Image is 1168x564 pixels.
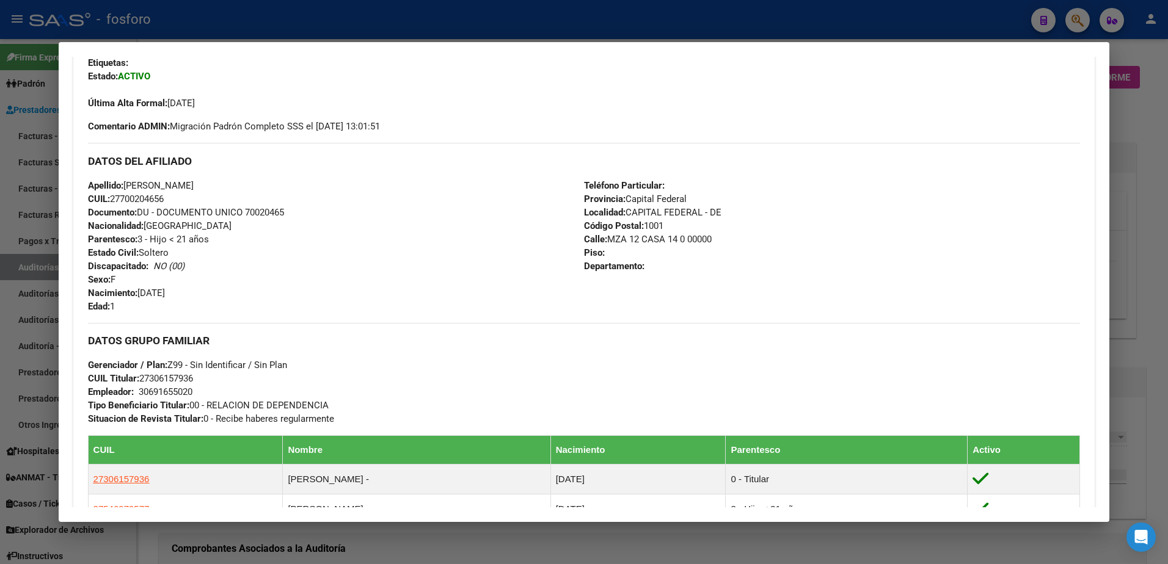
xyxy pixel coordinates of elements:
strong: Provincia: [584,193,626,204]
strong: Parentesco: [88,234,137,245]
strong: ACTIVO [118,71,150,82]
th: CUIL [88,435,283,464]
span: F [88,274,115,285]
strong: Empleador: [88,386,134,397]
span: 1001 [584,220,663,231]
span: 1 [88,301,115,312]
span: Capital Federal [584,193,687,204]
strong: Código Postal: [584,220,644,231]
strong: CUIL: [88,193,110,204]
td: [DATE] [550,464,726,494]
h3: DATOS GRUPO FAMILIAR [88,334,1081,347]
td: [PERSON_NAME] - [283,464,550,494]
i: NO (00) [153,261,184,272]
span: Soltero [88,247,169,258]
th: Activo [968,435,1080,464]
strong: Etiquetas: [88,57,128,68]
strong: Localidad: [584,207,626,218]
span: 00 - RELACION DE DEPENDENCIA [88,400,329,411]
strong: Discapacitado: [88,261,148,272]
strong: Nacionalidad: [88,220,144,231]
td: [DATE] [550,494,726,524]
span: [PERSON_NAME] [88,180,194,191]
span: 27700204656 [88,193,164,204]
strong: Sexo: [88,274,111,285]
strong: Departamento: [584,261,644,272]
strong: Apellido: [88,180,123,191]
span: DU - DOCUMENTO UNICO 70020465 [88,207,284,218]
strong: CUIL Titular: [88,373,139,384]
strong: Documento: [88,207,137,218]
strong: Nacimiento: [88,287,137,298]
strong: Teléfono Particular: [584,180,665,191]
span: Z99 - Sin Identificar / Sin Plan [88,360,287,371]
span: [DATE] [88,98,195,109]
td: 3 - Hijo < 21 años [726,494,968,524]
span: 27306157936 [93,474,150,484]
strong: Calle: [584,234,607,245]
strong: Estado Civil: [88,247,139,258]
span: 3 - Hijo < 21 años [88,234,209,245]
strong: Comentario ADMIN: [88,121,170,132]
strong: Gerenciador / Plan: [88,360,167,371]
span: 27306157936 [88,373,193,384]
span: 27546979577 [93,504,150,514]
h3: DATOS DEL AFILIADO [88,154,1081,168]
strong: Piso: [584,247,605,258]
strong: Última Alta Formal: [88,98,167,109]
div: 30691655020 [139,385,192,399]
span: [DATE] [88,287,165,298]
span: 0 - Recibe haberes regularmente [88,413,334,424]
span: Migración Padrón Completo SSS el [DATE] 13:01:51 [88,120,380,133]
td: [PERSON_NAME] - [283,494,550,524]
span: [GEOGRAPHIC_DATA] [88,220,232,231]
strong: Edad: [88,301,110,312]
strong: Situacion de Revista Titular: [88,413,203,424]
span: MZA 12 CASA 14 0 00000 [584,234,712,245]
strong: Estado: [88,71,118,82]
td: 0 - Titular [726,464,968,494]
div: Open Intercom Messenger [1126,522,1156,552]
span: CAPITAL FEDERAL - DE [584,207,721,218]
th: Parentesco [726,435,968,464]
th: Nacimiento [550,435,726,464]
strong: Tipo Beneficiario Titular: [88,400,189,411]
th: Nombre [283,435,550,464]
